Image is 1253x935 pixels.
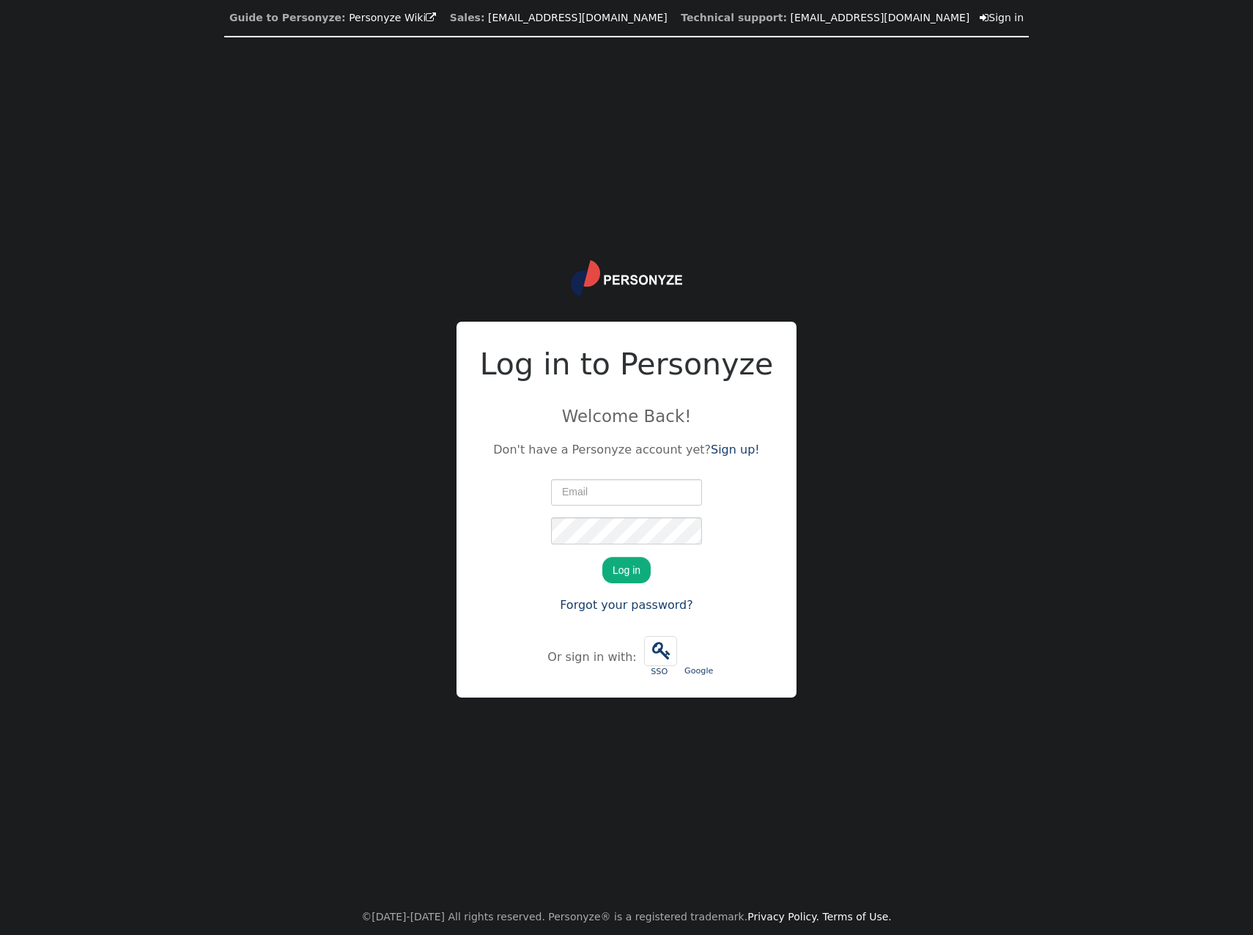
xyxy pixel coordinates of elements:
[791,12,970,23] a: [EMAIL_ADDRESS][DOMAIN_NAME]
[560,598,693,612] a: Forgot your password?
[676,635,722,667] iframe: Sign in with Google Button
[480,342,774,388] h2: Log in to Personyze
[602,557,651,583] button: Log in
[640,629,681,686] a:  SSO
[480,404,774,429] p: Welcome Back!
[644,666,675,679] div: SSO
[823,911,892,923] a: Terms of Use.
[681,629,717,685] a: Google
[747,911,819,923] a: Privacy Policy.
[684,665,714,678] div: Google
[349,12,436,23] a: Personyze Wiki
[551,479,702,506] input: Email
[980,12,988,23] span: 
[426,12,436,23] span: 
[361,899,892,935] center: ©[DATE]-[DATE] All rights reserved. Personyze® is a registered trademark.
[681,12,787,23] b: Technical support:
[980,12,1024,23] a: Sign in
[480,441,774,459] p: Don't have a Personyze account yet?
[571,260,682,297] img: logo.svg
[711,443,760,457] a: Sign up!
[645,637,676,665] span: 
[488,12,668,23] a: [EMAIL_ADDRESS][DOMAIN_NAME]
[450,12,485,23] b: Sales:
[547,648,640,666] div: Or sign in with:
[229,12,346,23] b: Guide to Personyze:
